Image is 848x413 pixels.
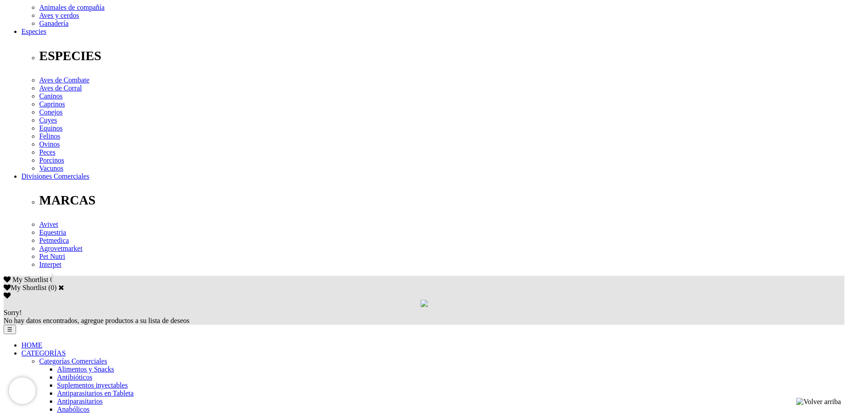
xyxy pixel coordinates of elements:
[39,116,57,124] a: Cuyes
[21,349,66,357] a: CATEGORÍAS
[421,300,428,307] img: loading.gif
[39,357,107,365] a: Categorías Comerciales
[39,164,63,172] a: Vacunos
[4,325,16,334] button: ☰
[39,84,82,92] a: Aves de Corral
[21,28,46,35] a: Especies
[39,108,62,116] a: Conejos
[4,284,46,291] label: My Shortlist
[21,341,42,349] a: HOME
[39,261,61,268] a: Interpet
[57,365,114,373] a: Alimentos y Snacks
[39,4,105,11] a: Animales de compañía
[39,12,79,19] a: Aves y cerdos
[39,132,60,140] a: Felinos
[39,253,65,260] a: Pet Nutri
[57,381,128,389] a: Suplementos inyectables
[39,100,65,108] a: Caprinos
[39,124,62,132] a: Equinos
[58,284,64,291] a: Cerrar
[39,237,69,244] a: Petmedica
[39,140,60,148] a: Ovinos
[39,156,64,164] a: Porcinos
[39,193,844,208] p: MARCAS
[39,92,62,100] a: Caninos
[50,276,53,283] span: 0
[39,20,69,27] a: Ganadería
[57,397,102,405] a: Antiparasitarios
[39,148,55,156] a: Peces
[57,373,92,381] a: Antibióticos
[57,389,134,397] a: Antiparasitarios en Tableta
[51,284,54,291] label: 0
[9,377,36,404] iframe: Brevo live chat
[39,76,90,84] a: Aves de Combate
[796,398,841,406] img: Volver arriba
[48,284,57,291] span: ( )
[4,309,844,325] div: No hay datos encontrados, agregue productos a su lista de deseos
[39,229,66,236] a: Equestria
[39,49,844,63] p: ESPECIES
[4,309,22,316] span: Sorry!
[57,405,90,413] a: Anabólicos
[12,276,48,283] span: My Shortlist
[39,245,82,252] a: Agrovetmarket
[21,172,89,180] a: Divisiones Comerciales
[39,221,58,228] a: Avivet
